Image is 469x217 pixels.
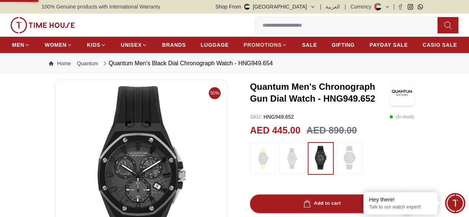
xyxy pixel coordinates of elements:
span: WOMEN [45,41,67,49]
img: ... [254,146,272,171]
a: GIFTING [332,38,355,52]
span: PROMOTIONS [244,41,282,49]
a: MEN [12,38,30,52]
span: SKU : [250,114,262,120]
span: MEN [12,41,24,49]
div: Currency [350,3,374,10]
span: | [344,3,346,10]
img: ... [340,146,359,170]
span: KIDS [87,41,100,49]
p: Talk to our watch expert! [369,204,432,210]
div: Add to cart [302,199,341,208]
nav: Breadcrumb [42,53,427,74]
a: Home [49,60,71,67]
a: Instagram [407,4,413,10]
h2: AED 445.00 [250,124,300,138]
img: Quantum Men's Chronograph Gun Dial Watch - HNG949.652 [390,80,414,106]
p: HNG949.652 [250,113,294,121]
span: | [393,3,394,10]
img: ... [283,146,301,171]
a: BRANDS [162,38,186,52]
div: Hey there! [369,196,432,203]
img: ... [10,17,75,33]
a: PROMOTIONS [244,38,287,52]
span: SALE [302,41,317,49]
div: Quantum Men's Black Dial Chronograph Watch - HNG949.654 [101,59,273,68]
img: ... [311,146,330,170]
a: SALE [302,38,317,52]
h3: AED 890.00 [306,124,357,138]
a: CASIO SALE [423,38,457,52]
button: Shop From[GEOGRAPHIC_DATA] [215,3,316,10]
a: Whatsapp [417,4,423,10]
a: KIDS [87,38,106,52]
a: LUGGAGE [201,38,229,52]
div: Chat Widget [445,193,465,213]
img: United Arab Emirates [244,4,250,10]
a: WOMEN [45,38,72,52]
span: UNISEX [121,41,142,49]
span: 100% Genuine products with International Warranty [42,3,160,10]
span: PAYDAY SALE [369,41,407,49]
a: UNISEX [121,38,147,52]
a: PAYDAY SALE [369,38,407,52]
a: Facebook [397,4,403,10]
span: 50% [209,87,221,99]
a: Quantum [77,60,98,67]
button: Add to cart [250,194,393,213]
p: ( In stock ) [389,113,414,121]
span: LUGGAGE [201,41,229,49]
span: CASIO SALE [423,41,457,49]
span: | [320,3,321,10]
span: GIFTING [332,41,355,49]
span: BRANDS [162,41,186,49]
h3: Quantum Men's Chronograph Gun Dial Watch - HNG949.652 [250,81,390,105]
button: العربية [326,3,340,10]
